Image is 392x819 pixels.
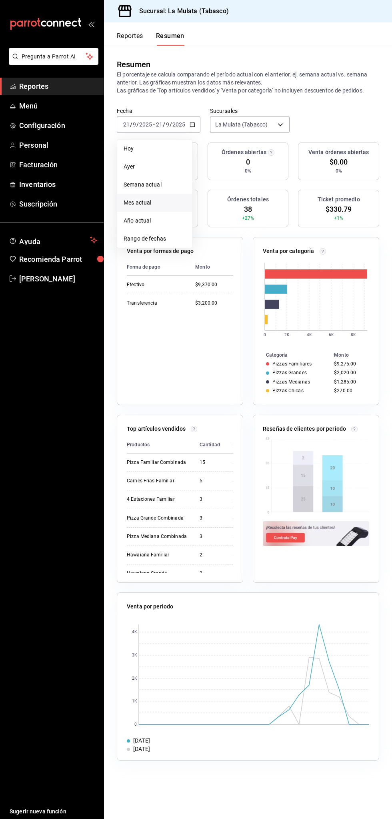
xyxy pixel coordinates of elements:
span: $0.00 [330,157,348,167]
div: Carnes Frias Familiar [127,478,187,484]
span: - [153,121,155,128]
span: Semana actual [124,181,186,189]
th: Cantidad [193,436,226,454]
div: $9,275.00 [334,361,366,367]
div: Pizza Mediana Combinada [127,533,187,540]
div: navigation tabs [117,32,184,46]
div: $1,285.00 [334,379,366,385]
text: 1K [132,699,137,704]
span: $330.79 [326,204,352,215]
p: Venta por categoría [263,247,314,255]
th: Monto [226,436,255,454]
span: +1% [334,215,343,222]
span: Recomienda Parrot [19,254,97,265]
p: Venta por formas de pago [127,247,194,255]
h3: Órdenes totales [227,195,269,204]
span: Facturación [19,159,97,170]
div: 3 [200,496,220,503]
span: / [170,121,172,128]
div: 5 [200,478,220,484]
text: 2K [284,333,290,337]
span: Suscripción [19,199,97,209]
span: Sugerir nueva función [10,807,97,816]
span: Inventarios [19,179,97,190]
h3: Ticket promedio [318,195,360,204]
div: $795.00 [233,533,255,540]
th: Monto [331,351,379,359]
text: 4K [132,630,137,634]
div: 2 [200,570,220,577]
div: 3 [200,533,220,540]
input: ---- [172,121,186,128]
text: 4K [307,333,312,337]
span: Menú [19,100,97,111]
button: open_drawer_menu [88,21,94,27]
span: [PERSON_NAME] [19,273,97,284]
span: Personal [19,140,97,151]
div: Pizza Familiar Combinada [127,459,187,466]
a: Pregunta a Parrot AI [6,58,98,66]
span: Configuración [19,120,97,131]
div: $1,650.00 [233,478,255,484]
div: Resumen [117,58,150,70]
div: Pizzas Grandes [272,370,307,375]
div: $2,020.00 [334,370,366,375]
label: Sucursales [210,108,290,114]
text: 0 [264,333,266,337]
span: Ayuda [19,235,87,245]
p: Venta por periodo [127,602,173,611]
div: 4 Estaciones Familiar [127,496,187,503]
input: -- [166,121,170,128]
text: 6K [329,333,334,337]
span: / [163,121,165,128]
div: $900.00 [233,515,255,522]
th: Productos [127,436,193,454]
h3: Órdenes abiertas [222,148,266,157]
th: Monto [189,259,233,276]
div: Transferencia [127,300,182,307]
div: 3 [200,515,220,522]
span: 0 [246,157,250,167]
input: -- [123,121,130,128]
span: Rango de fechas [124,235,186,243]
input: ---- [139,121,152,128]
div: $5,265.00 [233,459,255,466]
h3: Venta órdenes abiertas [308,148,369,157]
span: / [136,121,139,128]
input: -- [132,121,136,128]
p: El porcentaje se calcula comparando el período actual con el anterior, ej. semana actual vs. sema... [117,70,379,94]
div: Pizzas Familiares [272,361,312,367]
div: $3,200.00 [195,300,233,307]
div: 15 [200,459,220,466]
span: 0% [245,167,251,175]
div: $9,370.00 [195,281,233,288]
button: Resumen [156,32,184,46]
div: [DATE] [133,745,150,753]
div: $270.00 [334,388,366,393]
div: Pizza Grande Combinada [127,515,187,522]
span: Reportes [19,81,97,92]
span: / [130,121,132,128]
div: Pizzas Chicas [272,388,304,393]
div: $560.00 [233,570,255,577]
span: Año actual [124,217,186,225]
span: 38 [244,204,252,215]
input: -- [156,121,163,128]
span: La Mulata (Tabasco) [215,120,268,128]
span: Pregunta a Parrot AI [22,52,86,61]
span: Ayer [124,163,186,171]
div: $660.00 [233,552,255,558]
span: 0% [336,167,342,175]
div: 2 [200,552,220,558]
div: Efectivo [127,281,182,288]
div: Hawaiana Grande [127,570,187,577]
div: $990.00 [233,496,255,503]
span: +27% [242,215,254,222]
div: Hawaiana Familiar [127,552,187,558]
label: Fecha [117,108,200,114]
div: [DATE] [133,737,150,745]
th: Categoría [253,351,331,359]
p: Reseñas de clientes por periodo [263,425,346,433]
h3: Sucursal: La Mulata (Tabasco) [133,6,229,16]
span: Hoy [124,145,186,153]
